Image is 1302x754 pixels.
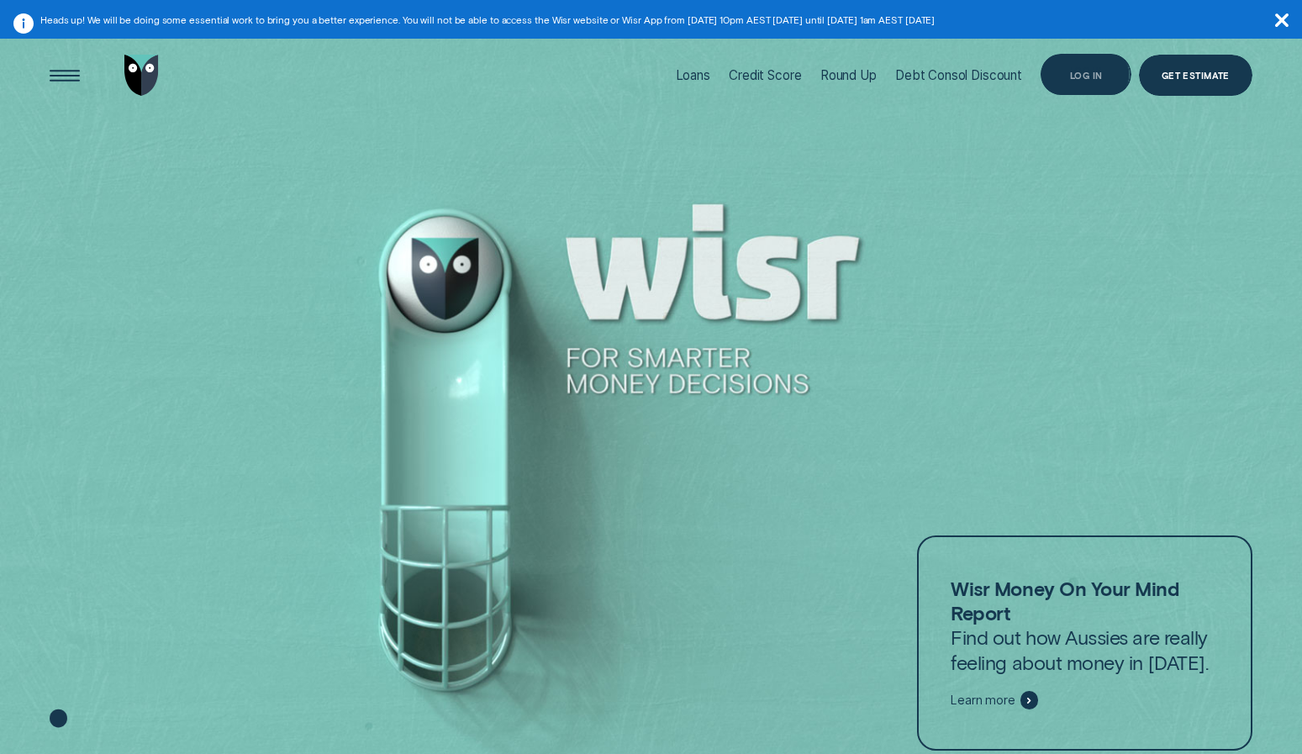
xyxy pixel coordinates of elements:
[820,67,877,83] div: Round Up
[1041,54,1131,94] button: Log in
[121,30,161,121] a: Go to home page
[951,577,1218,675] p: Find out how Aussies are really feeling about money in [DATE].
[45,55,85,95] button: Open Menu
[124,55,158,95] img: Wisr
[917,535,1252,751] a: Wisr Money On Your Mind ReportFind out how Aussies are really feeling about money in [DATE].Learn...
[676,67,710,83] div: Loans
[1139,55,1252,95] a: Get Estimate
[895,67,1022,83] div: Debt Consol Discount
[895,30,1022,121] a: Debt Consol Discount
[820,30,877,121] a: Round Up
[951,577,1179,625] strong: Wisr Money On Your Mind Report
[951,693,1015,708] span: Learn more
[729,67,801,83] div: Credit Score
[676,30,710,121] a: Loans
[1070,71,1103,79] div: Log in
[729,30,801,121] a: Credit Score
